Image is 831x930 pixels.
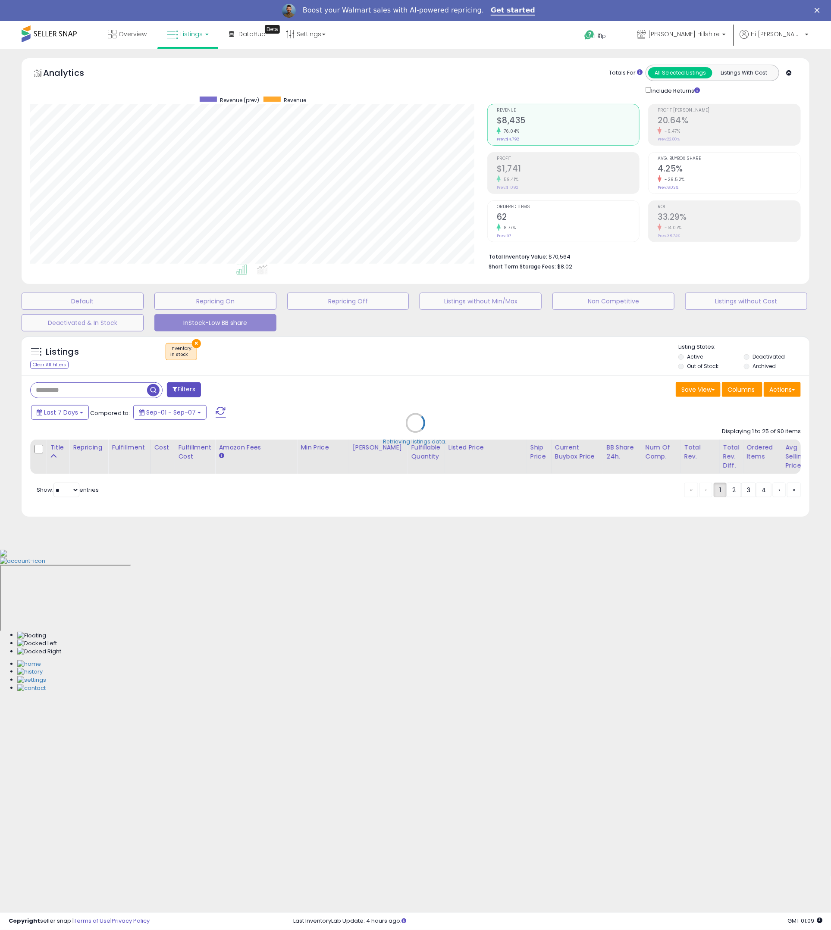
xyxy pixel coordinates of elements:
small: -29.52% [662,176,685,183]
small: Prev: 22.80% [658,137,680,142]
h2: 33.29% [658,212,800,224]
span: [PERSON_NAME] Hillshire [648,30,720,38]
small: 76.04% [501,128,520,134]
button: Non Competitive [552,293,674,310]
span: Revenue [497,108,640,113]
div: Retrieving listings data.. [383,438,448,446]
b: Total Inventory Value: [489,253,547,260]
div: Close [815,8,823,13]
small: Prev: 6.03% [658,185,678,190]
img: Settings [17,676,46,684]
button: Listings With Cost [712,67,776,78]
span: Help [595,32,606,40]
span: Avg. Buybox Share [658,156,800,161]
img: Floating [17,632,46,640]
span: Listings [180,30,203,38]
div: Boost your Walmart sales with AI-powered repricing. [303,6,484,15]
img: Home [17,660,41,668]
img: Docked Right [17,648,61,656]
li: $70,564 [489,251,794,261]
a: Listings [160,21,215,47]
h2: $1,741 [497,164,640,175]
span: Profit [497,156,640,161]
img: Docked Left [17,640,57,648]
small: Prev: 38.74% [658,233,680,238]
span: Hi [PERSON_NAME] [751,30,803,38]
span: Revenue (prev) [220,97,259,104]
i: Get Help [584,30,595,41]
a: [PERSON_NAME] Hillshire [630,21,732,49]
span: Overview [119,30,147,38]
small: -14.07% [662,225,682,231]
div: Totals For [609,69,643,77]
a: DataHub [223,21,272,47]
img: History [17,668,43,676]
h2: 20.64% [658,115,800,127]
a: Settings [279,21,332,47]
span: Profit [PERSON_NAME] [658,108,800,113]
button: All Selected Listings [648,67,712,78]
small: Prev: $1,092 [497,185,518,190]
span: DataHub [238,30,266,38]
img: Contact [17,684,46,693]
a: Hi [PERSON_NAME] [740,30,809,49]
h2: 4.25% [658,164,800,175]
span: Revenue [284,97,306,104]
span: ROI [658,205,800,209]
button: Repricing Off [287,293,409,310]
h5: Analytics [43,67,101,81]
h2: 62 [497,212,640,224]
img: Profile image for Adrian [282,4,296,18]
div: Include Returns [639,85,710,95]
span: Ordered Items [497,205,640,209]
small: Prev: $4,792 [497,137,519,142]
small: Prev: 57 [497,233,511,238]
button: Listings without Min/Max [420,293,542,310]
button: InStock-Low BB share [154,314,276,331]
button: Default [22,293,144,310]
h2: $8,435 [497,115,640,127]
a: Get started [491,6,535,16]
small: 8.77% [501,225,516,231]
div: Tooltip anchor [265,25,280,34]
button: Deactivated & In Stock [22,314,144,331]
button: Listings without Cost [685,293,807,310]
span: $8.02 [557,262,572,271]
button: Repricing On [154,293,276,310]
small: 59.41% [501,176,519,183]
a: Help [577,23,623,49]
small: -9.47% [662,128,680,134]
a: Overview [101,21,153,47]
b: Short Term Storage Fees: [489,263,556,270]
